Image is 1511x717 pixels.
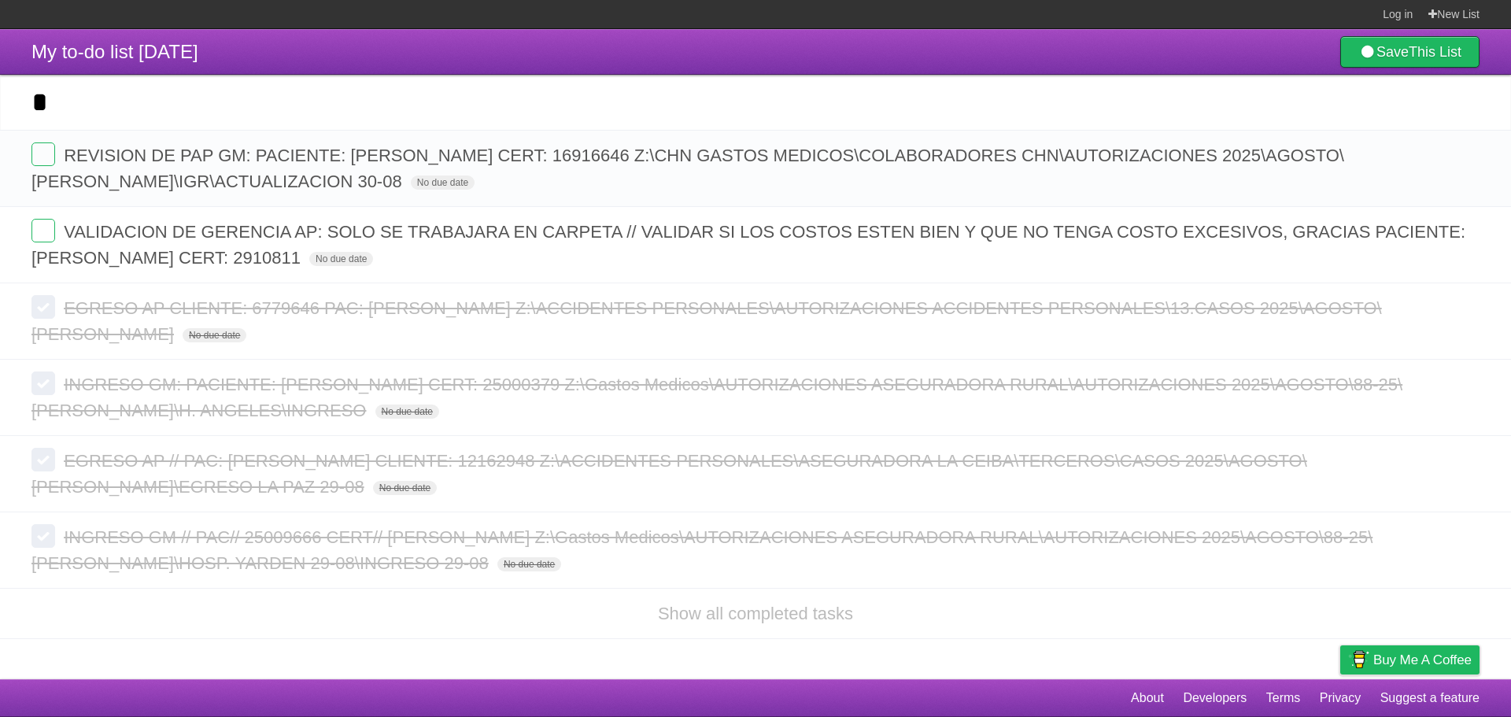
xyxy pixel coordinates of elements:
[31,222,1465,268] span: VALIDACION DE GERENCIA AP: SOLO SE TRABAJARA EN CARPETA // VALIDAR SI LOS COSTOS ESTEN BIEN Y QUE...
[31,219,55,242] label: Done
[31,375,1402,420] span: INGRESO GM: PACIENTE: [PERSON_NAME] CERT: 25000379 Z:\Gastos Medicos\AUTORIZACIONES ASEGURADORA R...
[1409,44,1461,60] b: This List
[1348,646,1369,673] img: Buy me a coffee
[1266,683,1301,713] a: Terms
[1373,646,1472,674] span: Buy me a coffee
[373,481,437,495] span: No due date
[1340,36,1480,68] a: SaveThis List
[1340,645,1480,674] a: Buy me a coffee
[1131,683,1164,713] a: About
[1320,683,1361,713] a: Privacy
[1183,683,1247,713] a: Developers
[183,328,246,342] span: No due date
[31,41,198,62] span: My to-do list [DATE]
[411,176,475,190] span: No due date
[31,524,55,548] label: Done
[309,252,373,266] span: No due date
[31,142,55,166] label: Done
[31,451,1307,497] span: EGRESO AP // PAC: [PERSON_NAME] CLIENTE: 12162948 Z:\ACCIDENTES PERSONALES\ASEGURADORA LA CEIBA\T...
[1380,683,1480,713] a: Suggest a feature
[31,527,1372,573] span: INGRESO GM // PAC// 25009666 CERT// [PERSON_NAME] Z:\Gastos Medicos\AUTORIZACIONES ASEGURADORA RU...
[375,405,439,419] span: No due date
[497,557,561,571] span: No due date
[31,371,55,395] label: Done
[31,146,1344,191] span: REVISION DE PAP GM: PACIENTE: [PERSON_NAME] CERT: 16916646 Z:\CHN GASTOS MEDICOS\COLABORADORES CH...
[658,604,853,623] a: Show all completed tasks
[31,295,55,319] label: Done
[31,448,55,471] label: Done
[31,298,1382,344] span: EGRESO AP CLIENTE: 6779646 PAC: [PERSON_NAME] Z:\ACCIDENTES PERSONALES\AUTORIZACIONES ACCIDENTES ...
